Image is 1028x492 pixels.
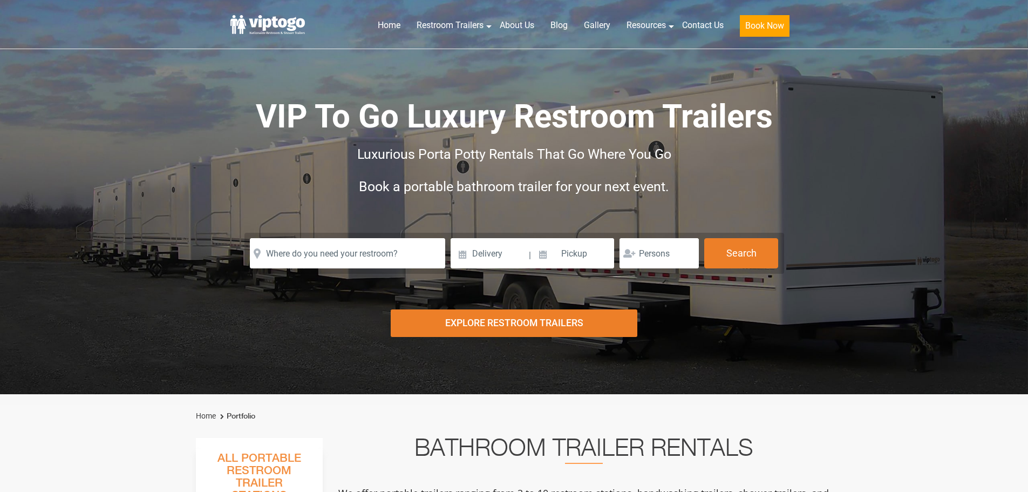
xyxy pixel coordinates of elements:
button: Search [704,238,778,268]
a: Home [196,412,216,420]
h2: Bathroom Trailer Rentals [337,438,830,464]
input: Pickup [533,238,615,268]
div: Explore Restroom Trailers [391,309,637,337]
input: Delivery [451,238,528,268]
a: Restroom Trailers [409,14,492,37]
input: Where do you need your restroom? [250,238,445,268]
a: Blog [542,14,576,37]
span: | [529,238,531,273]
a: Resources [618,14,674,37]
span: Book a portable bathroom trailer for your next event. [359,179,669,194]
a: Home [370,14,409,37]
a: Gallery [576,14,618,37]
span: VIP To Go Luxury Restroom Trailers [256,97,773,136]
a: About Us [492,14,542,37]
input: Persons [619,238,699,268]
button: Book Now [740,15,789,37]
li: Portfolio [217,410,255,423]
span: Luxurious Porta Potty Rentals That Go Where You Go [357,146,671,162]
a: Contact Us [674,14,732,37]
a: Book Now [732,14,798,43]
